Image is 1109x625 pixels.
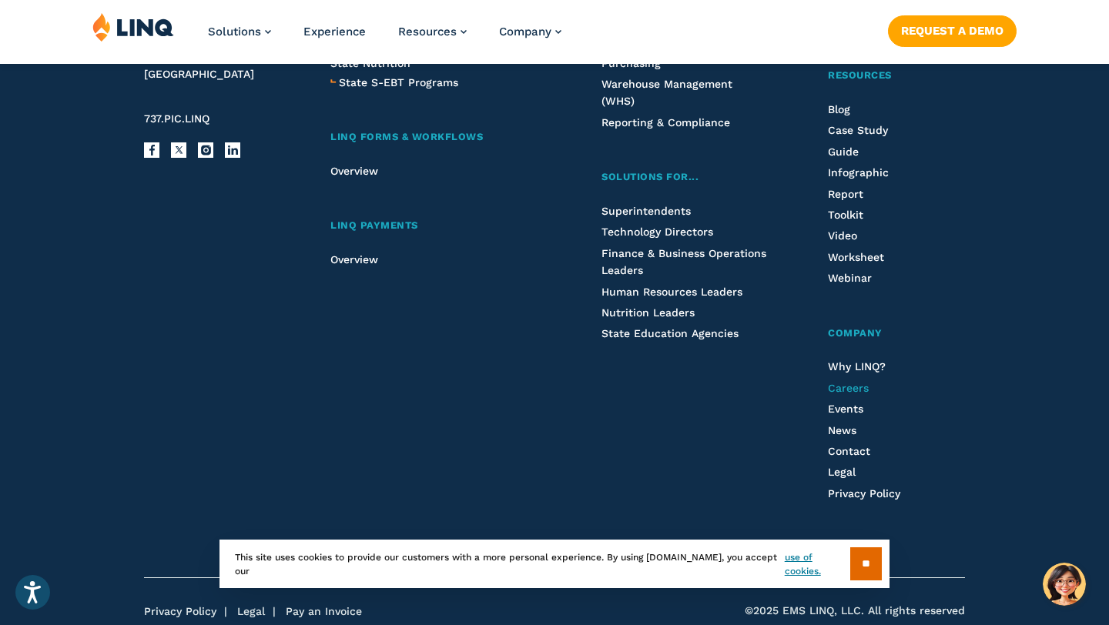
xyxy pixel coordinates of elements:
[828,251,884,263] a: Worksheet
[208,12,561,63] nav: Primary Navigation
[828,326,965,342] a: Company
[828,487,900,500] a: Privacy Policy
[828,166,889,179] a: Infographic
[330,218,541,234] a: LINQ Payments
[828,272,872,284] a: Webinar
[171,142,186,158] a: X
[828,229,857,242] a: Video
[601,327,739,339] a: State Education Agencies
[888,15,1017,46] a: Request a Demo
[828,445,870,457] a: Contact
[785,550,850,578] a: use of cookies.
[601,57,661,69] a: Purchasing
[888,12,1017,46] nav: Button Navigation
[330,57,410,69] a: State Nutrition
[330,129,541,145] a: LINQ Forms & Workflows
[601,78,732,107] a: Warehouse Management (WHS)
[339,76,458,89] span: State S-EBT Programs
[144,112,209,125] span: 737.PIC.LINQ
[330,219,418,231] span: LINQ Payments
[499,25,561,38] a: Company
[601,116,730,129] a: Reporting & Compliance
[828,424,856,436] a: News
[225,142,240,158] a: LinkedIn
[601,306,695,319] a: Nutrition Leaders
[828,327,883,339] span: Company
[198,142,213,158] a: Instagram
[601,247,766,276] a: Finance & Business Operations Leaders
[208,25,271,38] a: Solutions
[208,25,261,38] span: Solutions
[828,103,850,115] a: Blog
[828,68,965,84] a: Resources
[339,74,458,91] a: State S-EBT Programs
[601,205,691,217] a: Superintendents
[1043,563,1086,606] button: Hello, have a question? Let’s chat.
[828,188,863,200] a: Report
[330,253,378,266] a: Overview
[828,124,888,136] a: Case Study
[828,403,863,415] a: Events
[828,209,863,221] a: Toolkit
[828,382,869,394] a: Careers
[219,540,890,588] div: This site uses cookies to provide our customers with a more personal experience. By using [DOMAIN...
[601,286,742,298] a: Human Resources Leaders
[828,145,859,158] a: Guide
[601,226,713,238] a: Technology Directors
[330,131,483,142] span: LINQ Forms & Workflows
[144,142,159,158] a: Facebook
[398,25,467,38] a: Resources
[828,360,886,373] a: Why LINQ?
[828,69,892,81] span: Resources
[330,165,378,177] a: Overview
[398,25,457,38] span: Resources
[92,12,174,42] img: LINQ | K‑12 Software
[499,25,551,38] span: Company
[828,466,856,478] a: Legal
[303,25,366,38] a: Experience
